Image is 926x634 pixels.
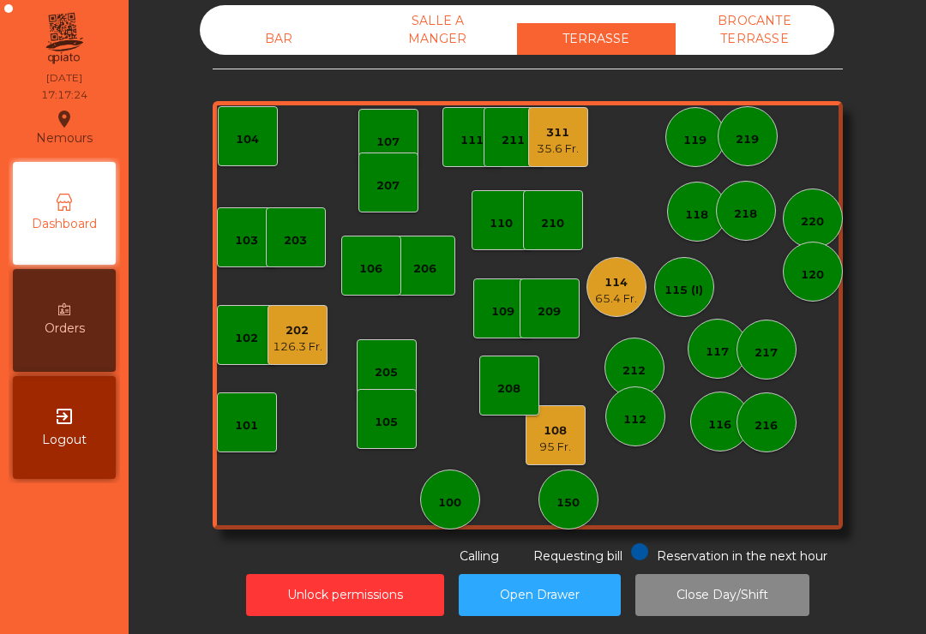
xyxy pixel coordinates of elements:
div: 116 [708,416,731,434]
div: SALLE A MANGER [358,5,517,55]
span: Dashboard [32,215,97,233]
div: Nemours [36,106,93,149]
div: 206 [413,260,436,278]
i: location_on [54,109,75,129]
div: 217 [755,344,778,362]
div: 104 [236,131,259,148]
div: 100 [438,494,461,511]
div: 17:17:24 [41,87,87,103]
div: 220 [801,213,824,230]
div: 208 [497,380,520,398]
div: 95 Fr. [539,439,571,456]
div: 118 [685,206,708,224]
div: 110 [490,215,513,232]
div: 211 [502,132,525,149]
div: 65.4 Fr. [595,290,637,308]
div: 212 [622,362,646,380]
div: 108 [539,422,571,440]
span: Logout [42,431,87,449]
span: Calling [460,548,499,564]
div: 218 [734,206,757,223]
div: 203 [284,232,307,249]
div: 205 [375,364,398,381]
div: BAR [200,23,358,55]
span: Requesting bill [533,548,622,564]
div: 101 [235,417,258,434]
div: [DATE] [46,70,82,86]
div: 115 (I) [664,282,703,299]
div: 209 [538,303,561,320]
button: Open Drawer [459,574,621,616]
img: qpiato [43,9,85,69]
span: Reservation in the next hour [657,548,827,564]
div: 106 [359,260,382,278]
button: Close Day/Shift [635,574,809,616]
div: 117 [706,344,729,361]
div: 210 [541,215,564,232]
div: 103 [235,232,258,249]
div: 311 [537,124,579,141]
div: 109 [491,303,514,320]
div: 102 [235,330,258,347]
div: 120 [801,266,824,284]
div: 119 [683,132,707,149]
div: 112 [623,411,646,428]
div: 105 [375,414,398,431]
div: TERRASSE [517,23,676,55]
div: 111 [460,132,484,149]
div: 126.3 Fr. [273,338,322,356]
div: BROCANTE TERRASSE [676,5,834,55]
div: 35.6 Fr. [537,141,579,158]
div: 219 [736,131,759,148]
button: Unlock permissions [246,574,444,616]
span: Orders [45,320,85,338]
div: 150 [556,494,580,511]
div: 202 [273,322,322,339]
div: 216 [755,417,778,434]
i: exit_to_app [54,406,75,427]
div: 107 [376,134,400,151]
div: 114 [595,274,637,291]
div: 207 [376,177,400,194]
